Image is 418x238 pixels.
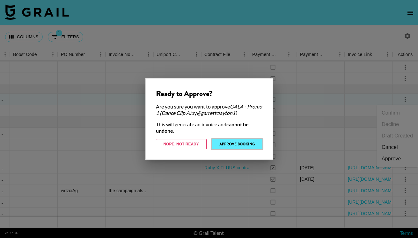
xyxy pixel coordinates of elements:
[156,103,262,116] em: GALA - Promo 1 (Dance Clip A)
[156,103,262,116] div: Are you sure you want to approve by ?
[156,89,262,98] div: Ready to Approve?
[197,110,235,116] em: @ garrettclayton1
[156,121,249,134] strong: cannot be undone
[156,121,262,134] div: This will generate an invoice and .
[212,139,262,149] button: Approve Booking
[156,139,207,149] button: Nope, Not Ready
